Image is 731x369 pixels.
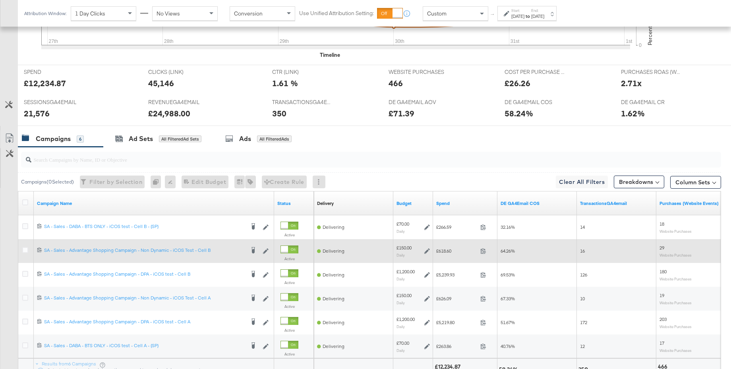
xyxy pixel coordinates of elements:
[323,224,344,230] span: Delivering
[505,68,564,76] span: COST PER PURCHASE (WEBSITE EVENTS)
[44,223,245,231] a: SA - Sales - DABA - BTS ONLY - iCOS test - Cell B - (SP)
[621,99,681,106] span: DE GA4EMAIL CR
[659,348,692,353] sub: Website Purchases
[659,229,692,234] sub: Website Purchases
[659,340,664,346] span: 17
[31,149,657,164] input: Search Campaigns by Name, ID or Objective
[389,99,448,106] span: DE GA4EMAIL AOV
[44,342,245,349] div: SA - Sales - DABA - BTS ONLY - iCOS test - Cell A - (SP)
[37,200,271,207] a: Your campaign name.
[148,77,174,89] div: 45,146
[670,176,721,189] button: Column Sets
[44,271,245,279] a: SA - Sales - Advantage Shopping Campaign - DPA - iCOS test - Cell B
[501,248,515,254] span: 64.26%
[323,272,344,278] span: Delivering
[580,272,587,278] span: 126
[505,108,533,119] div: 58.24%
[659,221,664,227] span: 18
[44,223,245,230] div: SA - Sales - DABA - BTS ONLY - iCOS test - Cell B - (SP)
[323,319,344,325] span: Delivering
[272,99,332,106] span: TRANSACTIONSGA4EMAIL
[396,245,412,251] div: £150.00
[151,176,165,188] div: 0
[580,343,585,349] span: 12
[659,253,692,257] sub: Website Purchases
[614,176,664,188] button: Breakdowns
[427,10,447,17] span: Custom
[396,200,430,207] a: The maximum amount you're willing to spend on your ads, on average each day or over the lifetime ...
[621,68,681,76] span: PURCHASES ROAS (WEBSITE EVENTS)
[659,324,692,329] sub: Website Purchases
[659,292,664,298] span: 19
[436,343,477,349] span: £263.86
[44,295,245,303] a: SA - Sales - Advantage Shopping Campaign - Non Dynamic - iCOS Test - Cell A
[280,232,298,238] label: Active
[524,13,531,19] strong: to
[505,77,530,89] div: £26.26
[24,108,50,119] div: 21,576
[317,200,334,207] a: Reflects the ability of your Ad Campaign to achieve delivery based on ad states, schedule and bud...
[511,13,524,19] div: [DATE]
[489,14,497,16] span: ↑
[148,99,208,106] span: REVENUEGA4EMAIL
[272,68,332,76] span: CTR (LINK)
[436,296,477,301] span: £626.09
[505,99,564,106] span: DE GA4EMAIL COS
[559,177,605,187] span: Clear All Filters
[659,316,667,322] span: 203
[436,200,494,207] a: The total amount spent to date.
[24,68,83,76] span: SPEND
[389,108,414,119] div: £71.39
[21,178,74,185] div: Campaigns ( 0 Selected)
[320,51,340,59] div: Timeline
[148,68,208,76] span: CLICKS (LINK)
[280,280,298,285] label: Active
[44,295,245,301] div: SA - Sales - Advantage Shopping Campaign - Non Dynamic - iCOS Test - Cell A
[44,342,245,350] a: SA - Sales - DABA - BTS ONLY - iCOS test - Cell A - (SP)
[323,343,344,349] span: Delivering
[24,11,67,16] div: Attribution Window:
[396,324,405,329] sub: Daily
[389,68,448,76] span: WEBSITE PURCHASES
[531,13,544,19] div: [DATE]
[317,200,334,207] div: Delivery
[436,224,477,230] span: £266.59
[396,316,415,323] div: £1,200.00
[234,10,263,17] span: Conversion
[436,248,477,254] span: £618.60
[44,319,245,326] a: SA - Sales - Advantage Shopping Campaign - DPA - iCOS test - Cell A
[44,247,245,253] div: SA - Sales - Advantage Shopping Campaign - Non Dynamic - iCOS Test - Cell B
[396,348,405,353] sub: Daily
[396,253,405,257] sub: Daily
[436,272,477,278] span: £5,239.93
[556,176,608,188] button: Clear All Filters
[501,200,574,207] a: DE NET COS GA4Email
[396,269,415,275] div: £1,200.00
[396,221,409,227] div: £70.00
[436,319,477,325] span: £5,219.80
[239,134,251,143] div: Ads
[501,296,515,301] span: 67.33%
[621,108,645,119] div: 1.62%
[396,229,405,234] sub: Daily
[501,343,515,349] span: 40.76%
[396,292,412,299] div: £150.00
[280,304,298,309] label: Active
[44,247,245,255] a: SA - Sales - Advantage Shopping Campaign - Non Dynamic - iCOS Test - Cell B
[396,340,409,346] div: £70.00
[580,296,585,301] span: 10
[396,276,405,281] sub: Daily
[148,108,190,119] div: £24,988.00
[272,77,298,89] div: 1.61 %
[501,224,515,230] span: 32.16%
[77,135,84,143] div: 6
[659,276,692,281] sub: Website Purchases
[621,77,642,89] div: 2.71x
[24,99,83,106] span: SESSIONSGA4EMAIL
[157,10,180,17] span: No Views
[580,200,653,207] a: Transactions - The total number of transactions
[531,8,544,13] label: End:
[24,77,66,89] div: £12,234.87
[659,269,667,274] span: 180
[257,135,292,143] div: All Filtered Ads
